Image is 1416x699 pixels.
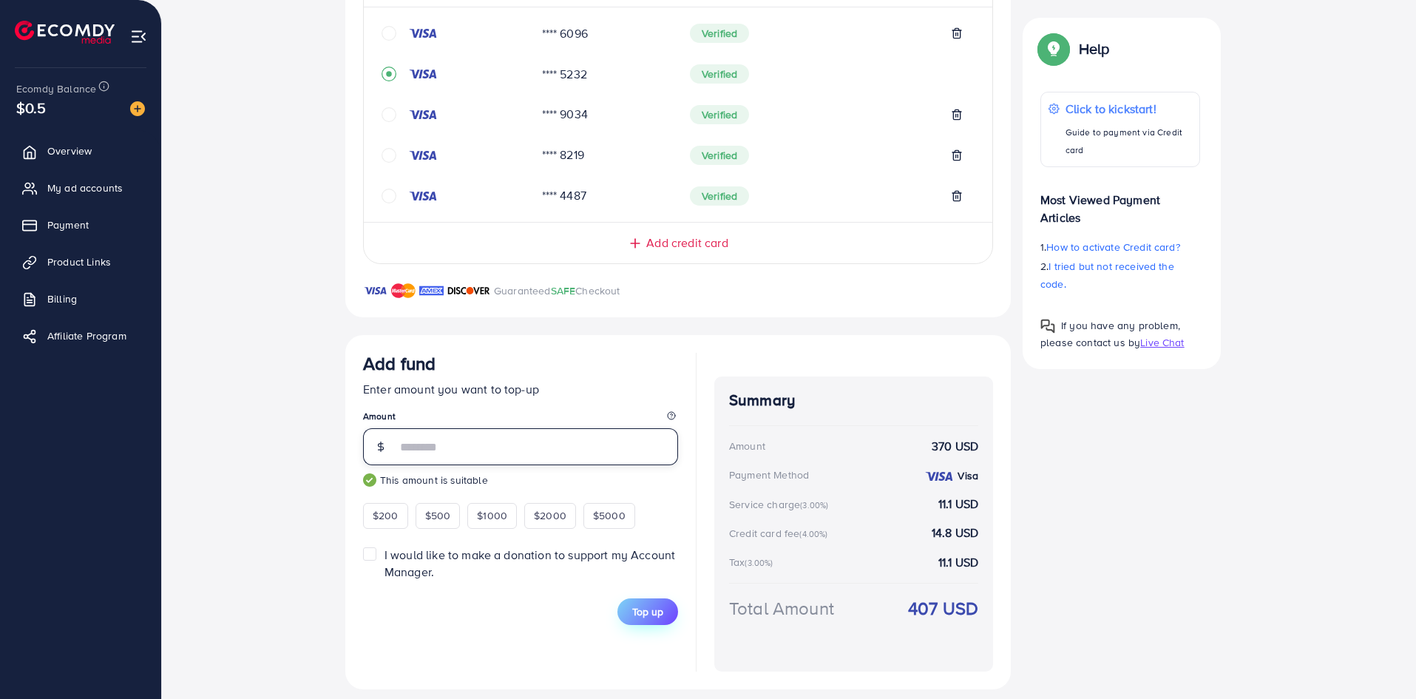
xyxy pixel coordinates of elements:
[729,555,778,570] div: Tax
[729,497,833,512] div: Service charge
[908,595,978,621] strong: 407 USD
[47,180,123,195] span: My ad accounts
[47,254,111,269] span: Product Links
[16,97,47,118] span: $0.5
[932,438,978,455] strong: 370 USD
[477,508,507,523] span: $1000
[47,143,92,158] span: Overview
[15,21,115,44] img: logo
[382,189,396,203] svg: circle
[1353,632,1405,688] iframe: Chat
[408,190,438,202] img: credit
[419,282,444,300] img: brand
[1040,36,1067,62] img: Popup guide
[1040,238,1200,256] p: 1.
[130,101,145,116] img: image
[1040,257,1200,293] p: 2.
[11,247,150,277] a: Product Links
[932,524,978,541] strong: 14.8 USD
[363,353,436,374] h3: Add fund
[373,508,399,523] span: $200
[11,136,150,166] a: Overview
[729,439,765,453] div: Amount
[16,81,96,96] span: Ecomdy Balance
[690,24,749,43] span: Verified
[745,557,773,569] small: (3.00%)
[408,27,438,39] img: credit
[534,508,566,523] span: $2000
[363,473,376,487] img: guide
[690,146,749,165] span: Verified
[938,496,978,513] strong: 11.1 USD
[391,282,416,300] img: brand
[382,148,396,163] svg: circle
[800,499,828,511] small: (3.00%)
[408,149,438,161] img: credit
[690,64,749,84] span: Verified
[690,186,749,206] span: Verified
[1040,179,1200,226] p: Most Viewed Payment Articles
[729,467,809,482] div: Payment Method
[11,321,150,351] a: Affiliate Program
[47,328,126,343] span: Affiliate Program
[11,210,150,240] a: Payment
[938,554,978,571] strong: 11.1 USD
[593,508,626,523] span: $5000
[690,105,749,124] span: Verified
[1040,259,1174,291] span: I tried but not received the code.
[363,410,678,428] legend: Amount
[363,282,387,300] img: brand
[1079,40,1110,58] p: Help
[47,291,77,306] span: Billing
[1066,124,1192,159] p: Guide to payment via Credit card
[729,526,833,541] div: Credit card fee
[11,284,150,314] a: Billing
[1066,100,1192,118] p: Click to kickstart!
[729,391,978,410] h4: Summary
[408,68,438,80] img: credit
[385,547,675,580] span: I would like to make a donation to support my Account Manager.
[47,217,89,232] span: Payment
[632,604,663,619] span: Top up
[1040,319,1055,334] img: Popup guide
[11,173,150,203] a: My ad accounts
[646,234,728,251] span: Add credit card
[617,598,678,625] button: Top up
[729,595,834,621] div: Total Amount
[363,380,678,398] p: Enter amount you want to top-up
[1046,240,1179,254] span: How to activate Credit card?
[799,528,827,540] small: (4.00%)
[130,28,147,45] img: menu
[494,282,620,300] p: Guaranteed Checkout
[382,26,396,41] svg: circle
[447,282,490,300] img: brand
[924,470,954,482] img: credit
[1140,335,1184,350] span: Live Chat
[425,508,451,523] span: $500
[958,468,978,483] strong: Visa
[551,283,576,298] span: SAFE
[382,107,396,122] svg: circle
[382,67,396,81] svg: record circle
[363,473,678,487] small: This amount is suitable
[1040,318,1180,350] span: If you have any problem, please contact us by
[408,109,438,121] img: credit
